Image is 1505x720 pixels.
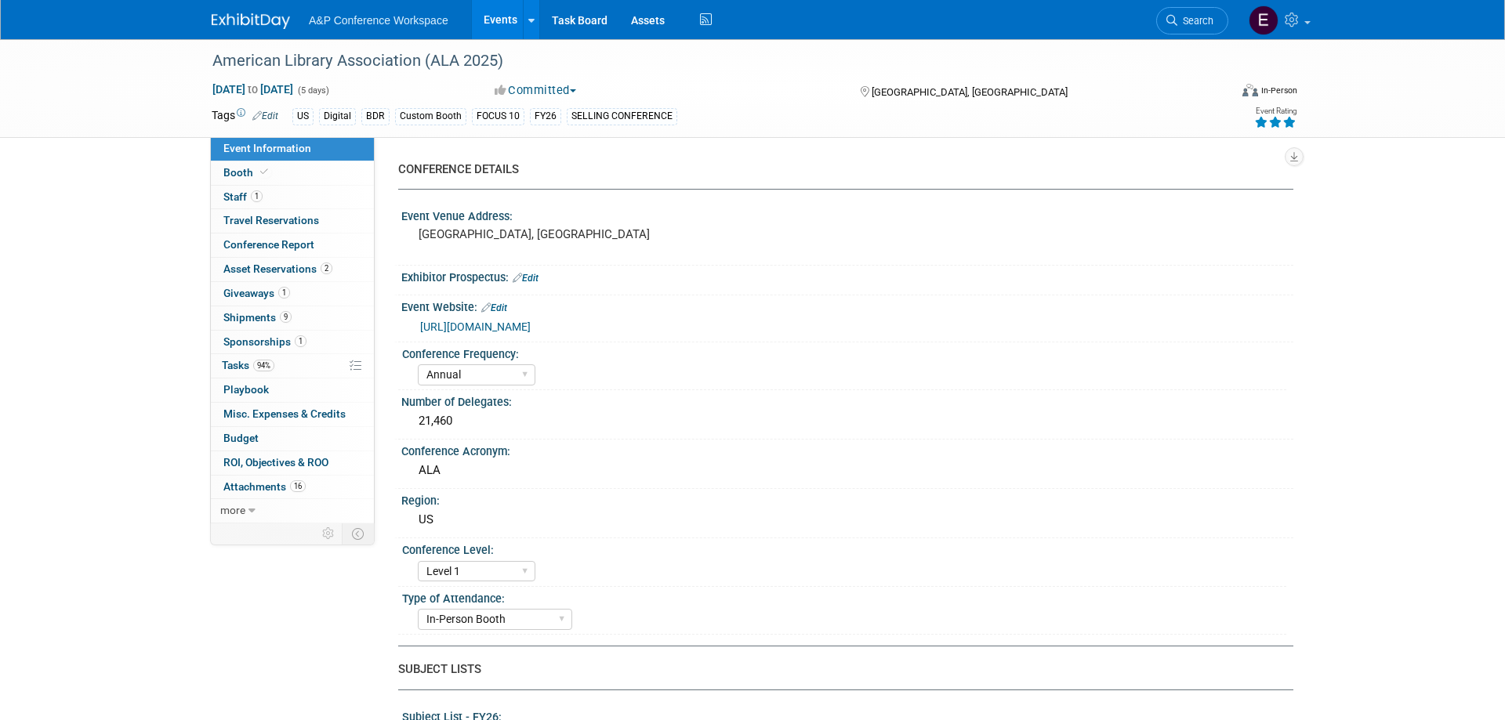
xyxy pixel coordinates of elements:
[413,508,1282,532] div: US
[223,166,271,179] span: Booth
[211,403,374,426] a: Misc. Expenses & Credits
[401,204,1293,224] div: Event Venue Address:
[321,262,332,274] span: 2
[211,331,374,354] a: Sponsorships1
[211,499,374,523] a: more
[223,142,311,154] span: Event Information
[211,161,374,185] a: Booth
[223,190,263,203] span: Staff
[472,108,524,125] div: FOCUS 10
[343,523,375,544] td: Toggle Event Tabs
[245,83,260,96] span: to
[211,306,374,330] a: Shipments9
[309,14,448,27] span: A&P Conference Workspace
[223,335,306,348] span: Sponsorships
[530,108,561,125] div: FY26
[212,13,290,29] img: ExhibitDay
[223,432,259,444] span: Budget
[211,209,374,233] a: Travel Reservations
[253,360,274,371] span: 94%
[1254,107,1296,115] div: Event Rating
[278,287,290,298] span: 1
[223,262,332,275] span: Asset Reservations
[260,168,268,176] i: Booth reservation complete
[413,409,1282,433] div: 21,460
[1242,84,1258,96] img: Format-Inperson.png
[315,523,343,544] td: Personalize Event Tab Strip
[401,440,1293,459] div: Conference Acronym:
[211,233,374,257] a: Conference Report
[361,108,390,125] div: BDR
[280,311,292,323] span: 9
[1260,85,1297,96] div: In-Person
[398,161,1282,178] div: CONFERENCE DETAILS
[513,273,539,284] a: Edit
[212,82,294,96] span: [DATE] [DATE]
[567,108,677,125] div: SELLING CONFERENCE
[223,214,319,226] span: Travel Reservations
[211,378,374,402] a: Playbook
[223,238,314,251] span: Conference Report
[292,108,314,125] div: US
[872,86,1068,98] span: [GEOGRAPHIC_DATA], [GEOGRAPHIC_DATA]
[489,82,582,99] button: Committed
[223,287,290,299] span: Giveaways
[420,320,531,333] a: [URL][DOMAIN_NAME]
[401,489,1293,508] div: Region:
[1156,7,1228,34] a: Search
[402,587,1286,606] div: Type of Attendance:
[223,480,306,493] span: Attachments
[211,258,374,281] a: Asset Reservations2
[481,302,507,313] a: Edit
[251,190,263,202] span: 1
[252,110,278,121] a: Edit
[222,359,274,371] span: Tasks
[419,227,756,241] pre: [GEOGRAPHIC_DATA], [GEOGRAPHIC_DATA]
[402,342,1286,362] div: Conference Frequency:
[223,311,292,324] span: Shipments
[319,108,356,125] div: Digital
[212,107,278,125] td: Tags
[401,266,1293,286] div: Exhibitor Prospectus:
[211,186,374,209] a: Staff1
[395,108,466,125] div: Custom Booth
[220,504,245,516] span: more
[402,538,1286,558] div: Conference Level:
[207,47,1205,75] div: American Library Association (ALA 2025)
[211,137,374,161] a: Event Information
[223,407,346,420] span: Misc. Expenses & Credits
[401,295,1293,316] div: Event Website:
[211,427,374,450] a: Budget
[296,85,329,96] span: (5 days)
[1136,81,1297,105] div: Event Format
[295,335,306,347] span: 1
[211,476,374,499] a: Attachments16
[1177,15,1213,27] span: Search
[413,458,1282,483] div: ALA
[398,661,1282,678] div: SUBJECT LISTS
[290,480,306,492] span: 16
[211,451,374,475] a: ROI, Objectives & ROO
[223,456,328,469] span: ROI, Objectives & ROO
[401,390,1293,410] div: Number of Delegates:
[1249,5,1278,35] img: Erinn Slanina
[211,354,374,378] a: Tasks94%
[223,383,269,396] span: Playbook
[211,282,374,306] a: Giveaways1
